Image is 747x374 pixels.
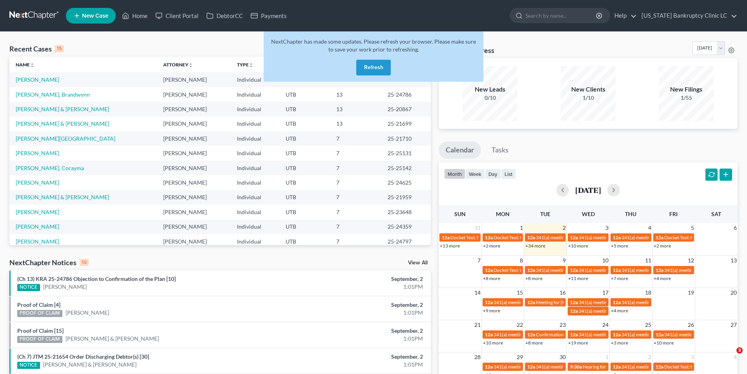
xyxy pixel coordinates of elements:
[439,141,481,159] a: Calendar
[16,179,59,186] a: [PERSON_NAME]
[730,256,738,265] span: 13
[30,63,35,68] i: unfold_more
[610,9,637,23] a: Help
[157,87,231,102] td: [PERSON_NAME]
[579,235,654,240] span: 341(a) meeting for [PERSON_NAME]
[330,220,381,234] td: 7
[474,352,481,362] span: 28
[157,72,231,87] td: [PERSON_NAME]
[483,308,500,313] a: +9 more
[611,275,628,281] a: +7 more
[330,234,381,249] td: 7
[188,63,193,68] i: unfold_more
[536,364,612,370] span: 341(a) meeting for [PERSON_NAME]
[231,190,279,205] td: Individual
[157,220,231,234] td: [PERSON_NAME]
[536,235,612,240] span: 341(a) meeting for [PERSON_NAME]
[16,106,109,112] a: [PERSON_NAME] & [PERSON_NAME]
[583,364,685,370] span: Hearing for [PERSON_NAME] & [PERSON_NAME]
[656,364,663,370] span: 12a
[654,340,674,346] a: +10 more
[613,332,621,337] span: 12a
[568,243,588,249] a: +10 more
[579,267,654,273] span: 341(a) meeting for [PERSON_NAME]
[659,85,714,94] div: New Filings
[381,102,431,116] td: 25-20867
[231,161,279,175] td: Individual
[43,361,137,368] a: [PERSON_NAME] & [PERSON_NAME]
[601,288,609,297] span: 17
[279,87,330,102] td: UTB
[644,256,652,265] span: 11
[157,131,231,146] td: [PERSON_NAME]
[16,150,59,156] a: [PERSON_NAME]
[444,169,465,179] button: month
[381,161,431,175] td: 25-25142
[621,332,697,337] span: 341(a) meeting for [PERSON_NAME]
[279,205,330,219] td: UTB
[494,364,611,370] span: 341(a) meeting for [PERSON_NAME] & [PERSON_NAME]
[381,175,431,190] td: 25-24625
[474,288,481,297] span: 14
[330,161,381,175] td: 7
[611,308,628,313] a: +4 more
[494,267,564,273] span: Docket Text: for [PERSON_NAME]
[485,169,501,179] button: day
[293,327,423,335] div: September, 2
[516,288,524,297] span: 15
[279,190,330,205] td: UTB
[293,275,423,283] div: September, 2
[163,62,193,68] a: Attorneyunfold_more
[16,91,90,98] a: [PERSON_NAME], Brandwynn
[483,340,503,346] a: +10 more
[601,320,609,330] span: 24
[656,332,663,337] span: 12a
[151,9,202,23] a: Client Portal
[80,259,89,266] div: 10
[690,223,695,233] span: 5
[474,223,481,233] span: 31
[16,135,115,142] a: [PERSON_NAME][GEOGRAPHIC_DATA]
[440,243,460,249] a: +13 more
[485,267,493,273] span: 12a
[356,60,391,75] button: Refresh
[247,9,291,23] a: Payments
[381,87,431,102] td: 25-24786
[450,235,521,240] span: Docket Text: for [PERSON_NAME]
[575,186,601,194] h2: [DATE]
[621,267,739,273] span: 341(a) meeting for [PERSON_NAME] & [PERSON_NAME]
[621,364,697,370] span: 341(a) meeting for [PERSON_NAME]
[279,234,330,249] td: UTB
[644,288,652,297] span: 18
[527,364,535,370] span: 12a
[279,220,330,234] td: UTB
[494,332,569,337] span: 341(a) meeting for [PERSON_NAME]
[9,258,89,267] div: NextChapter Notices
[231,175,279,190] td: Individual
[463,85,517,94] div: New Leads
[485,332,493,337] span: 12a
[293,283,423,291] div: 1:01PM
[157,161,231,175] td: [PERSON_NAME]
[16,165,84,171] a: [PERSON_NAME], Corayma
[330,102,381,116] td: 13
[570,332,578,337] span: 12a
[613,235,621,240] span: 12a
[465,169,485,179] button: week
[279,161,330,175] td: UTB
[16,62,35,68] a: Nameunfold_more
[442,235,450,240] span: 12a
[330,117,381,131] td: 13
[118,9,151,23] a: Home
[82,13,108,19] span: New Case
[656,267,663,273] span: 12a
[330,175,381,190] td: 7
[570,308,578,314] span: 12a
[454,211,466,217] span: Sun
[477,256,481,265] span: 7
[621,299,697,305] span: 341(a) meeting for [PERSON_NAME]
[474,320,481,330] span: 21
[16,209,59,215] a: [PERSON_NAME]
[157,234,231,249] td: [PERSON_NAME]
[559,320,567,330] span: 23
